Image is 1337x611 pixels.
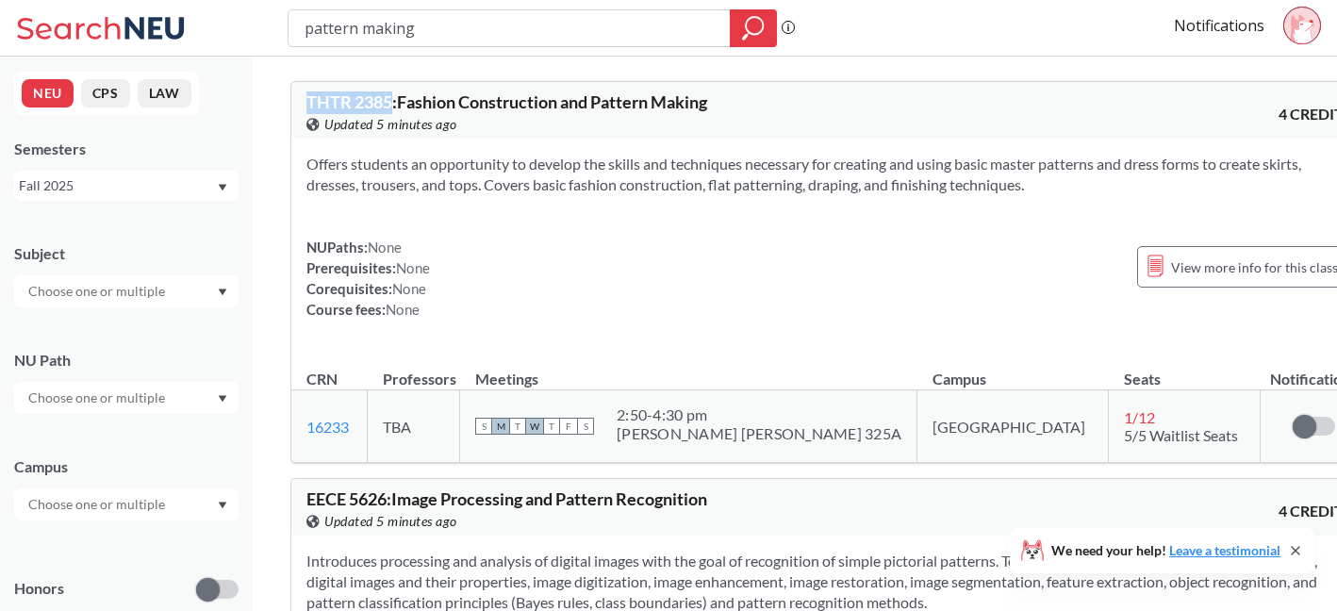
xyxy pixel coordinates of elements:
span: M [492,418,509,435]
th: Campus [917,350,1109,390]
div: Fall 2025Dropdown arrow [14,171,239,201]
div: Fall 2025 [19,175,216,196]
span: None [368,239,402,256]
span: T [509,418,526,435]
span: S [577,418,594,435]
span: THTR 2385 : Fashion Construction and Pattern Making [306,91,707,112]
div: NU Path [14,350,239,371]
svg: Dropdown arrow [218,502,227,509]
span: EECE 5626 : Image Processing and Pattern Recognition [306,488,707,509]
div: 2:50 - 4:30 pm [617,405,901,424]
svg: Dropdown arrow [218,395,227,403]
input: Choose one or multiple [19,493,177,516]
input: Choose one or multiple [19,280,177,303]
th: Professors [368,350,460,390]
span: F [560,418,577,435]
td: [GEOGRAPHIC_DATA] [917,390,1109,463]
span: Updated 5 minutes ago [324,114,457,135]
svg: Dropdown arrow [218,289,227,296]
span: None [386,301,420,318]
div: Semesters [14,139,239,159]
span: 1 / 12 [1124,408,1155,426]
span: None [392,280,426,297]
a: Notifications [1174,15,1264,36]
span: We need your help! [1051,544,1280,557]
span: 5/5 Waitlist Seats [1124,426,1238,444]
svg: Dropdown arrow [218,184,227,191]
div: Dropdown arrow [14,382,239,414]
span: None [396,259,430,276]
th: Seats [1109,350,1260,390]
svg: magnifying glass [742,15,765,41]
a: 16233 [306,418,349,436]
button: NEU [22,79,74,107]
button: CPS [81,79,130,107]
span: Updated 5 minutes ago [324,511,457,532]
div: magnifying glass [730,9,777,47]
div: [PERSON_NAME] [PERSON_NAME] 325A [617,424,901,443]
div: Subject [14,243,239,264]
p: Honors [14,578,64,600]
input: Class, professor, course number, "phrase" [303,12,717,44]
input: Choose one or multiple [19,387,177,409]
div: NUPaths: Prerequisites: Corequisites: Course fees: [306,237,430,320]
th: Meetings [460,350,917,390]
a: Leave a testimonial [1169,542,1280,558]
span: T [543,418,560,435]
td: TBA [368,390,460,463]
span: S [475,418,492,435]
div: Dropdown arrow [14,488,239,520]
span: W [526,418,543,435]
div: CRN [306,369,338,389]
div: Dropdown arrow [14,275,239,307]
div: Campus [14,456,239,477]
button: LAW [138,79,191,107]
